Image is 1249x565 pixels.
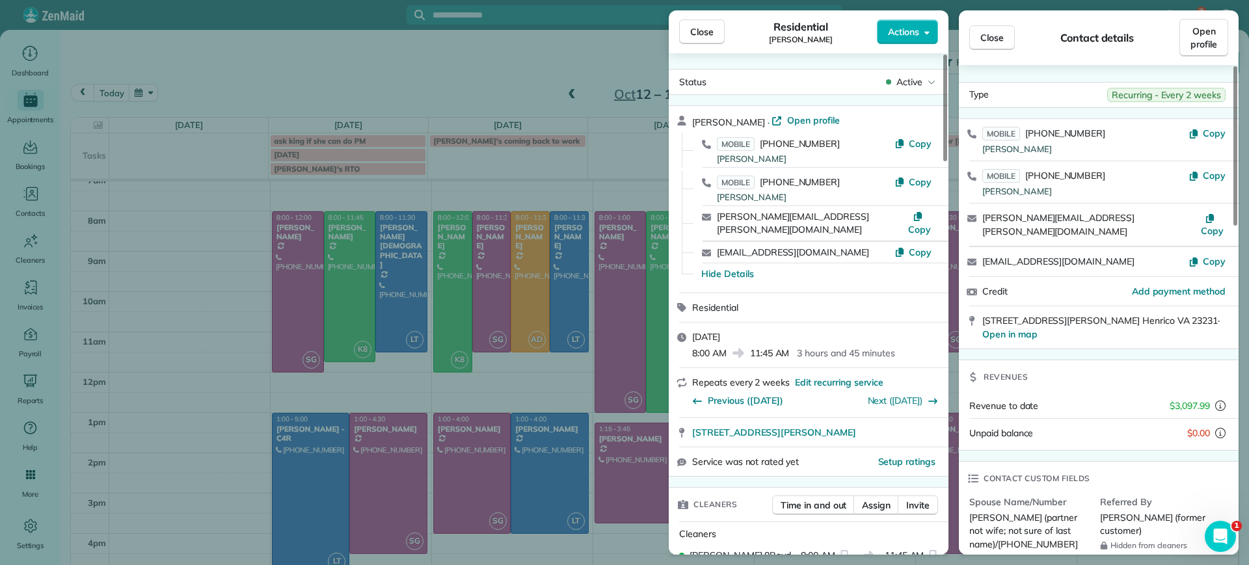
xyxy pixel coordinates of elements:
[701,267,754,280] button: Hide Details
[908,224,931,235] span: Copy
[693,498,737,511] span: Cleaners
[868,394,939,407] button: Next ([DATE])
[692,426,856,439] span: [STREET_ADDRESS][PERSON_NAME]
[906,499,930,512] span: Invite
[1132,285,1226,298] a: Add payment method
[708,394,783,407] span: Previous ([DATE])
[690,549,791,562] span: [PERSON_NAME] 8Boyd
[1100,540,1220,551] span: Hidden from cleaners
[909,176,932,188] span: Copy
[781,499,846,512] span: Time in and out
[773,19,829,34] span: Residential
[862,499,891,512] span: Assign
[982,315,1220,340] span: [STREET_ADDRESS][PERSON_NAME] Henrico VA 23231 ·
[1203,127,1226,139] span: Copy
[1189,255,1226,268] button: Copy
[679,76,706,88] span: Status
[787,114,840,127] span: Open profile
[801,549,835,562] span: 8:00 AM
[980,31,1004,44] span: Close
[982,285,1008,297] span: Credit
[982,212,1135,237] a: [PERSON_NAME][EMAIL_ADDRESS][PERSON_NAME][DOMAIN_NAME]
[982,127,1105,140] a: MOBILE[PHONE_NUMBER]
[888,25,919,38] span: Actions
[1189,169,1226,182] button: Copy
[969,400,1038,412] span: Revenue to date
[692,302,738,313] span: Residential
[717,246,869,258] a: [EMAIL_ADDRESS][DOMAIN_NAME]
[853,495,899,515] button: Assign
[984,371,1028,384] span: Revenues
[692,331,720,343] span: [DATE]
[969,25,1015,50] button: Close
[1231,521,1242,531] span: 1
[909,246,932,258] span: Copy
[969,553,1090,564] span: Hidden from cleaners
[1060,30,1134,46] span: Contact details
[760,138,840,150] span: [PHONE_NUMBER]
[692,116,765,128] span: [PERSON_NAME]
[717,137,840,150] a: MOBILE[PHONE_NUMBER]
[717,176,755,189] span: MOBILE
[692,426,941,439] a: [STREET_ADDRESS][PERSON_NAME]
[1107,88,1226,102] span: Recurring - Every 2 weeks
[717,211,869,236] a: [PERSON_NAME][EMAIL_ADDRESS][PERSON_NAME][DOMAIN_NAME]
[982,169,1105,182] a: MOBILE[PHONE_NUMBER]
[1179,19,1228,57] a: Open profile
[797,347,894,360] p: 3 hours and 45 minutes
[679,528,716,540] span: Cleaners
[690,25,714,38] span: Close
[894,176,932,189] button: Copy
[750,347,790,360] span: 11:45 AM
[982,185,1189,198] div: [PERSON_NAME]
[969,427,1033,440] span: Unpaid balance
[760,176,840,188] span: [PHONE_NUMBER]
[1203,256,1226,267] span: Copy
[898,495,938,515] button: Invite
[982,256,1135,267] a: [EMAIL_ADDRESS][DOMAIN_NAME]
[1205,521,1236,552] iframe: Intercom live chat
[765,117,772,127] span: ·
[1201,225,1224,237] span: Copy
[1025,127,1105,139] span: [PHONE_NUMBER]
[982,328,1038,340] a: Open in map
[717,153,894,166] div: [PERSON_NAME]
[894,137,932,150] button: Copy
[772,114,840,127] a: Open profile
[1203,170,1226,181] span: Copy
[909,138,932,150] span: Copy
[984,472,1090,485] span: Contact custom fields
[692,394,783,407] button: Previous ([DATE])
[1100,512,1208,537] span: [PERSON_NAME] (former customer)
[679,20,725,44] button: Close
[1100,495,1220,508] span: Referred By
[878,455,936,468] button: Setup ratings
[896,75,922,88] span: Active
[982,143,1189,156] div: [PERSON_NAME]
[969,495,1090,508] span: Spouse Name/Number
[1170,399,1210,412] span: $3,097.99
[868,395,923,406] a: Next ([DATE])
[717,176,840,189] a: MOBILE[PHONE_NUMBER]
[885,549,924,562] span: 11:45 AM
[692,376,790,388] span: Repeats every 2 weeks
[982,169,1020,183] span: MOBILE
[795,376,883,389] span: Edit recurring service
[1025,170,1105,181] span: [PHONE_NUMBER]
[969,512,1080,550] span: [PERSON_NAME] (partner not wife; not sure of last name)/[PHONE_NUMBER]
[878,456,936,467] span: Setup ratings
[982,127,1020,140] span: MOBILE
[1199,211,1226,237] button: Copy
[717,191,894,204] div: [PERSON_NAME]
[1187,427,1210,440] span: $0.00
[692,455,799,469] span: Service was not rated yet
[772,495,855,515] button: Time in and out
[894,246,932,259] button: Copy
[769,34,833,45] span: [PERSON_NAME]
[1190,25,1217,51] span: Open profile
[717,137,755,151] span: MOBILE
[692,347,727,360] span: 8:00 AM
